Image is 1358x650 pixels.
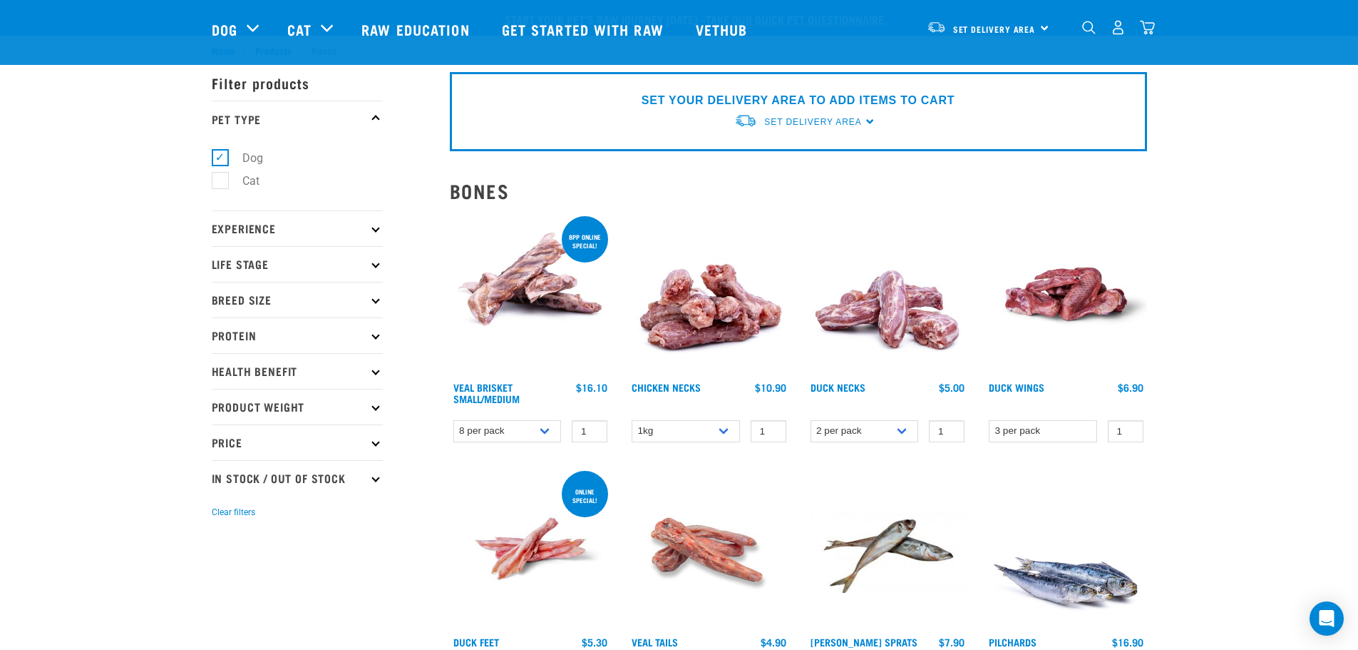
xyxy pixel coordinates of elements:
label: Dog [220,149,269,167]
img: 1207 Veal Brisket 4pp 01 [450,213,612,375]
p: Price [212,425,383,460]
p: SET YOUR DELIVERY AREA TO ADD ITEMS TO CART [642,92,955,109]
a: Duck Feet [453,639,499,644]
div: Open Intercom Messenger [1310,601,1344,636]
div: $7.90 [939,636,965,648]
img: Jack Mackarel Sparts Raw Fish For Dogs [807,468,969,630]
a: Dog [212,19,237,40]
input: 1 [929,420,965,442]
a: Pilchards [989,639,1036,644]
a: Vethub [681,1,766,58]
img: van-moving.png [927,21,946,34]
p: Pet Type [212,101,383,136]
p: In Stock / Out Of Stock [212,460,383,496]
div: 8pp online special! [562,226,608,256]
p: Health Benefit [212,353,383,389]
p: Protein [212,318,383,353]
button: Clear filters [212,506,255,519]
div: $16.90 [1112,636,1143,648]
a: Get started with Raw [488,1,681,58]
h2: Bones [450,180,1147,202]
p: Filter products [212,65,383,101]
a: Chicken Necks [632,385,701,390]
img: Raw Essentials Duck Feet Raw Meaty Bones For Dogs [450,468,612,630]
img: van-moving.png [734,113,757,128]
div: $6.90 [1118,382,1143,393]
p: Product Weight [212,389,383,425]
a: Duck Wings [989,385,1044,390]
label: Cat [220,172,265,190]
div: ONLINE SPECIAL! [562,481,608,511]
img: Raw Essentials Duck Wings Raw Meaty Bones For Pets [985,213,1147,375]
p: Life Stage [212,246,383,282]
div: $4.90 [761,636,786,648]
img: Four Whole Pilchards [985,468,1147,630]
a: [PERSON_NAME] Sprats [811,639,917,644]
img: home-icon@2x.png [1140,20,1155,35]
input: 1 [1108,420,1143,442]
a: Veal Tails [632,639,678,644]
div: $16.10 [576,382,607,393]
img: Pile Of Duck Necks For Pets [807,213,969,375]
p: Breed Size [212,282,383,318]
div: $10.90 [755,382,786,393]
img: home-icon-1@2x.png [1082,21,1096,34]
a: Raw Education [347,1,487,58]
div: $5.30 [582,636,607,648]
div: $5.00 [939,382,965,393]
img: Veal Tails [628,468,790,630]
img: Pile Of Chicken Necks For Pets [628,213,790,375]
span: Set Delivery Area [764,117,861,127]
input: 1 [572,420,607,442]
img: user.png [1111,20,1126,35]
a: Duck Necks [811,385,865,390]
span: Set Delivery Area [953,26,1036,31]
a: Veal Brisket Small/Medium [453,385,520,401]
p: Experience [212,210,383,246]
a: Cat [287,19,312,40]
input: 1 [751,420,786,442]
